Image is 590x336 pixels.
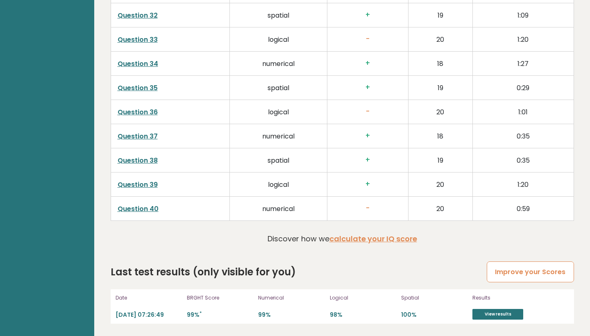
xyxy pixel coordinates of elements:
td: 20 [408,27,472,51]
a: Question 39 [118,180,158,189]
td: logical [230,100,327,124]
h3: - [334,204,402,213]
a: Question 40 [118,204,159,213]
td: 19 [408,3,472,27]
a: Question 34 [118,59,158,68]
p: Numerical [258,294,324,302]
td: 0:59 [473,196,574,220]
td: numerical [230,124,327,148]
a: Question 36 [118,107,158,117]
p: 100% [401,311,467,319]
p: BRGHT Score [187,294,253,302]
p: [DATE] 07:26:49 [116,311,182,319]
td: 0:29 [473,75,574,100]
td: 0:35 [473,148,574,172]
td: 20 [408,196,472,220]
p: Results [472,294,558,302]
h3: - [334,35,402,43]
td: 1:20 [473,27,574,51]
a: Question 37 [118,132,158,141]
td: 20 [408,100,472,124]
td: 1:01 [473,100,574,124]
h3: + [334,11,402,19]
p: Date [116,294,182,302]
td: 20 [408,172,472,196]
h3: - [334,107,402,116]
p: Spatial [401,294,467,302]
h3: + [334,132,402,140]
td: logical [230,27,327,51]
a: calculate your IQ score [329,234,417,244]
td: 1:09 [473,3,574,27]
h3: + [334,180,402,188]
h3: + [334,83,402,92]
h2: Last test results (only visible for you) [111,265,296,279]
td: numerical [230,196,327,220]
td: spatial [230,148,327,172]
td: 1:20 [473,172,574,196]
h3: + [334,59,402,68]
td: spatial [230,75,327,100]
a: Question 35 [118,83,158,93]
td: logical [230,172,327,196]
p: Discover how we [268,233,417,244]
td: 19 [408,148,472,172]
td: 18 [408,124,472,148]
td: numerical [230,51,327,75]
a: Question 32 [118,11,158,20]
td: spatial [230,3,327,27]
h3: + [334,156,402,164]
a: Improve your Scores [487,261,574,282]
p: 98% [330,311,396,319]
a: Question 38 [118,156,158,165]
p: 99% [187,311,253,319]
td: 0:35 [473,124,574,148]
td: 19 [408,75,472,100]
td: 18 [408,51,472,75]
p: 99% [258,311,324,319]
td: 1:27 [473,51,574,75]
p: Logical [330,294,396,302]
a: View results [472,309,523,320]
a: Question 33 [118,35,158,44]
